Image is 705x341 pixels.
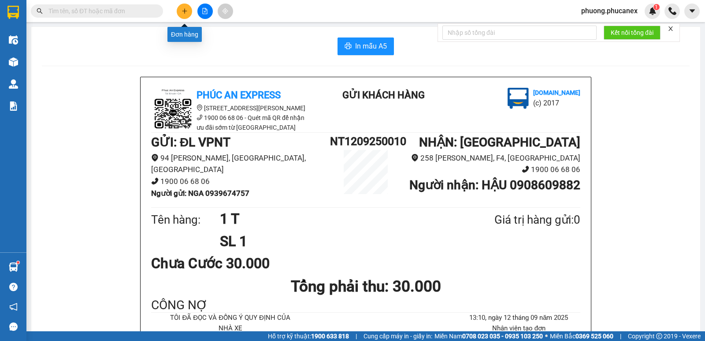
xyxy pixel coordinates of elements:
[197,105,203,111] span: environment
[9,57,18,67] img: warehouse-icon
[442,26,597,40] input: Nhập số tổng đài
[462,333,543,340] strong: 0708 023 035 - 0935 103 250
[202,8,208,14] span: file-add
[342,90,425,101] b: Gửi khách hàng
[7,6,19,19] img: logo-vxr
[177,4,192,19] button: plus
[218,4,233,19] button: aim
[668,26,674,32] span: close
[364,331,432,341] span: Cung cấp máy in - giấy in:
[649,7,657,15] img: icon-new-feature
[182,8,188,14] span: plus
[268,331,349,341] span: Hỗ trợ kỹ thuật:
[409,178,580,192] b: Người nhận : HẬU 0908609882
[151,135,230,150] b: GỬI : ĐL VPNT
[9,322,18,331] span: message
[220,230,452,252] h1: SL 1
[197,114,203,120] span: phone
[151,252,293,274] div: Chưa Cước 30.000
[545,334,548,338] span: ⚪️
[575,333,613,340] strong: 0369 525 060
[604,26,660,40] button: Kết nối tổng đài
[457,323,580,334] li: Nhân viên tạo đơn
[401,152,580,164] li: 258 [PERSON_NAME], F4, [GEOGRAPHIC_DATA]
[48,6,152,16] input: Tìm tên, số ĐT hoặc mã đơn
[151,103,310,113] li: [STREET_ADDRESS][PERSON_NAME]
[151,189,249,198] b: Người gửi : NGA 0939674757
[151,211,220,229] div: Tên hàng:
[533,89,580,96] b: [DOMAIN_NAME]
[522,165,529,173] span: phone
[620,331,621,341] span: |
[151,299,580,312] div: CÔNG NỢ
[151,154,159,161] span: environment
[574,5,645,16] span: phuong.phucanex
[9,101,18,111] img: solution-icon
[345,42,352,51] span: printer
[9,283,18,291] span: question-circle
[222,8,228,14] span: aim
[169,313,292,334] li: TÔI ĐÃ ĐỌC VÀ ĐỒNG Ý QUY ĐỊNH CỦA NHÀ XE
[151,113,310,132] li: 1900 06 68 06 - Quét mã QR để nhận ưu đãi sớm từ [GEOGRAPHIC_DATA]
[197,90,281,101] b: Phúc An Express
[197,4,213,19] button: file-add
[611,28,653,37] span: Kết nối tổng đài
[355,41,387,52] span: In mẫu A5
[151,88,195,132] img: logo.jpg
[151,152,330,176] li: 94 [PERSON_NAME], [GEOGRAPHIC_DATA], [GEOGRAPHIC_DATA]
[653,4,660,10] sup: 1
[508,88,529,109] img: logo.jpg
[151,274,580,299] h1: Tổng phải thu: 30.000
[311,333,349,340] strong: 1900 633 818
[338,37,394,55] button: printerIn mẫu A5
[17,261,19,264] sup: 1
[9,303,18,311] span: notification
[419,135,580,150] b: NHẬN : [GEOGRAPHIC_DATA]
[401,164,580,176] li: 1900 06 68 06
[533,97,580,109] li: (c) 2017
[668,7,676,15] img: phone-icon
[151,177,159,185] span: phone
[9,79,18,89] img: warehouse-icon
[550,331,613,341] span: Miền Bắc
[330,133,401,150] h1: NT1209250010
[9,262,18,272] img: warehouse-icon
[434,331,543,341] span: Miền Nam
[684,4,700,19] button: caret-down
[411,154,419,161] span: environment
[220,208,452,230] h1: 1 T
[151,176,330,187] li: 1900 06 68 06
[457,313,580,323] li: 13:10, ngày 12 tháng 09 năm 2025
[656,333,662,339] span: copyright
[655,4,658,10] span: 1
[37,8,43,14] span: search
[9,35,18,45] img: warehouse-icon
[688,7,696,15] span: caret-down
[452,211,580,229] div: Giá trị hàng gửi: 0
[356,331,357,341] span: |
